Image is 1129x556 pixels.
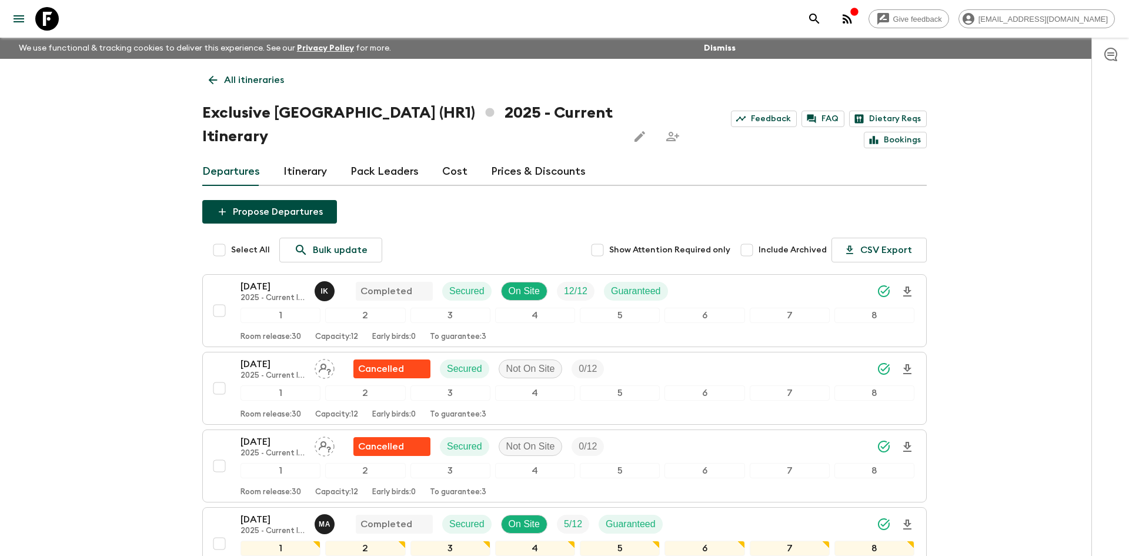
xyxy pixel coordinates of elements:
[557,282,594,301] div: Trip Fill
[372,332,416,342] p: Early birds: 0
[887,15,948,24] span: Give feedback
[900,440,914,454] svg: Download Onboarding
[325,541,405,556] div: 2
[202,352,927,425] button: [DATE]2025 - Current ItineraryAssign pack leaderFlash Pack cancellationSecuredNot On SiteTrip Fil...
[877,517,891,531] svg: Synced Successfully
[831,238,927,262] button: CSV Export
[579,440,597,454] p: 0 / 12
[297,44,354,52] a: Privacy Policy
[202,101,619,148] h1: Exclusive [GEOGRAPHIC_DATA] (HR1) 2025 - Current Itinerary
[900,285,914,299] svg: Download Onboarding
[315,440,335,450] span: Assign pack leader
[315,410,358,420] p: Capacity: 12
[372,488,416,497] p: Early birds: 0
[869,9,949,28] a: Give feedback
[580,541,660,556] div: 5
[834,385,914,401] div: 8
[664,463,744,478] div: 6
[241,449,305,458] p: 2025 - Current Itinerary
[750,541,830,556] div: 7
[315,518,337,527] span: Margareta Andrea Vrkljan
[564,284,587,298] p: 12 / 12
[14,38,396,59] p: We use functional & tracking cookies to deliver this experience. See our for more.
[440,359,489,378] div: Secured
[202,200,337,224] button: Propose Departures
[849,111,927,127] a: Dietary Reqs
[442,158,467,186] a: Cost
[241,410,301,420] p: Room release: 30
[360,517,412,531] p: Completed
[442,515,492,534] div: Secured
[564,517,582,531] p: 5 / 12
[430,410,486,420] p: To guarantee: 3
[430,488,486,497] p: To guarantee: 3
[611,284,661,298] p: Guaranteed
[7,7,31,31] button: menu
[241,541,320,556] div: 1
[430,332,486,342] p: To guarantee: 3
[410,463,490,478] div: 3
[834,541,914,556] div: 8
[972,15,1114,24] span: [EMAIL_ADDRESS][DOMAIN_NAME]
[877,440,891,454] svg: Synced Successfully
[449,284,485,298] p: Secured
[877,284,891,298] svg: Synced Successfully
[241,435,305,449] p: [DATE]
[241,488,301,497] p: Room release: 30
[664,385,744,401] div: 6
[495,385,575,401] div: 4
[506,362,555,376] p: Not On Site
[353,437,430,456] div: Flash Pack cancellation
[864,132,927,148] a: Bookings
[701,40,739,56] button: Dismiss
[410,385,490,401] div: 3
[501,282,547,301] div: On Site
[834,308,914,323] div: 8
[241,463,320,478] div: 1
[241,357,305,371] p: [DATE]
[224,73,284,87] p: All itineraries
[664,308,744,323] div: 6
[315,332,358,342] p: Capacity: 12
[803,7,826,31] button: search adventures
[325,385,405,401] div: 2
[877,362,891,376] svg: Synced Successfully
[661,125,684,148] span: Share this itinerary
[750,463,830,478] div: 7
[231,244,270,256] span: Select All
[606,517,656,531] p: Guaranteed
[313,243,368,257] p: Bulk update
[580,385,660,401] div: 5
[360,284,412,298] p: Completed
[958,9,1115,28] div: [EMAIL_ADDRESS][DOMAIN_NAME]
[609,244,730,256] span: Show Attention Required only
[353,359,430,378] div: Flash Pack cancellation
[499,359,563,378] div: Not On Site
[801,111,844,127] a: FAQ
[241,279,305,294] p: [DATE]
[509,284,540,298] p: On Site
[750,385,830,401] div: 7
[759,244,827,256] span: Include Archived
[572,437,604,456] div: Trip Fill
[315,285,337,294] span: Ivor Kajfež
[241,527,305,536] p: 2025 - Current Itinerary
[410,541,490,556] div: 3
[750,308,830,323] div: 7
[350,158,419,186] a: Pack Leaders
[241,332,301,342] p: Room release: 30
[628,125,652,148] button: Edit this itinerary
[358,440,404,454] p: Cancelled
[202,158,260,186] a: Departures
[283,158,327,186] a: Itinerary
[325,308,405,323] div: 2
[202,274,927,347] button: [DATE]2025 - Current ItineraryIvor KajfežCompletedSecuredOn SiteTrip FillGuaranteed12345678Room r...
[491,158,586,186] a: Prices & Discounts
[499,437,563,456] div: Not On Site
[358,362,404,376] p: Cancelled
[202,430,927,502] button: [DATE]2025 - Current ItineraryAssign pack leaderFlash Pack cancellationSecuredNot On SiteTrip Fil...
[241,385,320,401] div: 1
[279,238,382,262] a: Bulk update
[372,410,416,420] p: Early birds: 0
[442,282,492,301] div: Secured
